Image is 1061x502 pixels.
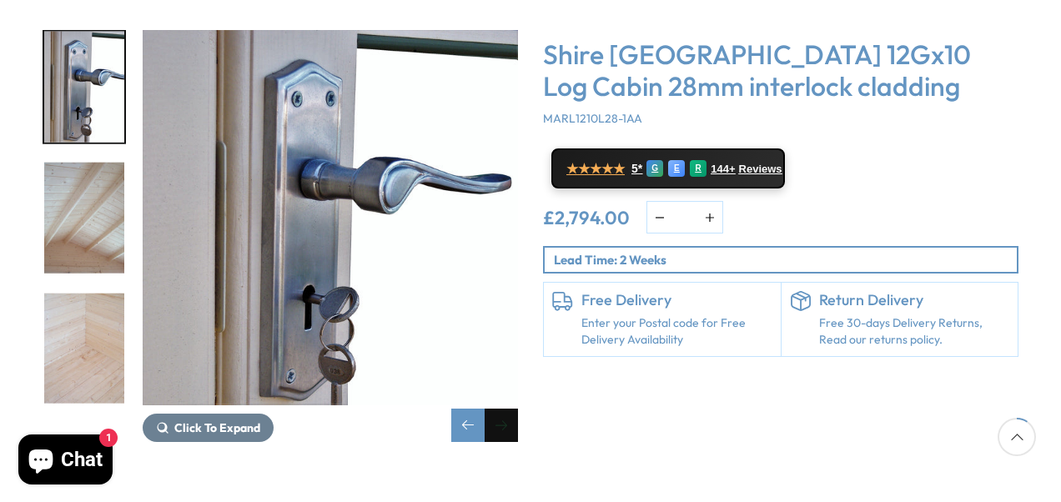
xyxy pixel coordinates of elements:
a: ★★★★★ 5* G E R 144+ Reviews [551,148,785,188]
span: ★★★★★ [566,161,625,177]
div: 13 / 16 [43,161,126,275]
button: Click To Expand [143,414,274,442]
div: 14 / 16 [43,291,126,405]
p: Lead Time: 2 Weeks [554,251,1017,269]
div: Previous slide [451,409,485,442]
inbox-online-store-chat: Shopify online store chat [13,434,118,489]
div: E [668,160,685,177]
span: Reviews [739,163,782,176]
span: MARL1210L28-1AA [543,111,642,126]
img: MorticeRebateLockHandle_Keys_a25a011a-e4e1-4faf-ae1f-2a7a332dcbc3_200x200.jpg [44,32,124,143]
img: Shire Marlborough 12Gx10 Log Cabin 28mm interlock cladding - Best Shed [143,30,518,405]
ins: £2,794.00 [543,208,630,227]
div: R [690,160,706,177]
a: Enter your Postal code for Free Delivery Availability [581,315,772,348]
img: RoofSupportswithTongue_Groove_b6e5830c-4e80-4760-9d95-9c080e923f39_200x200.jpg [44,163,124,274]
div: 12 / 16 [43,30,126,144]
p: Free 30-days Delivery Returns, Read our returns policy. [819,315,1010,348]
span: Click To Expand [174,420,260,435]
h6: Free Delivery [581,291,772,309]
img: Tongue_GrooveFloor_24452476-6285-40b2-bf89-fcdf2bbea025_200x200.jpg [44,293,124,404]
div: 12 / 16 [143,30,518,442]
span: 144+ [711,163,735,176]
div: Next slide [485,409,518,442]
div: G [646,160,663,177]
h3: Shire [GEOGRAPHIC_DATA] 12Gx10 Log Cabin 28mm interlock cladding [543,38,1018,103]
h6: Return Delivery [819,291,1010,309]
